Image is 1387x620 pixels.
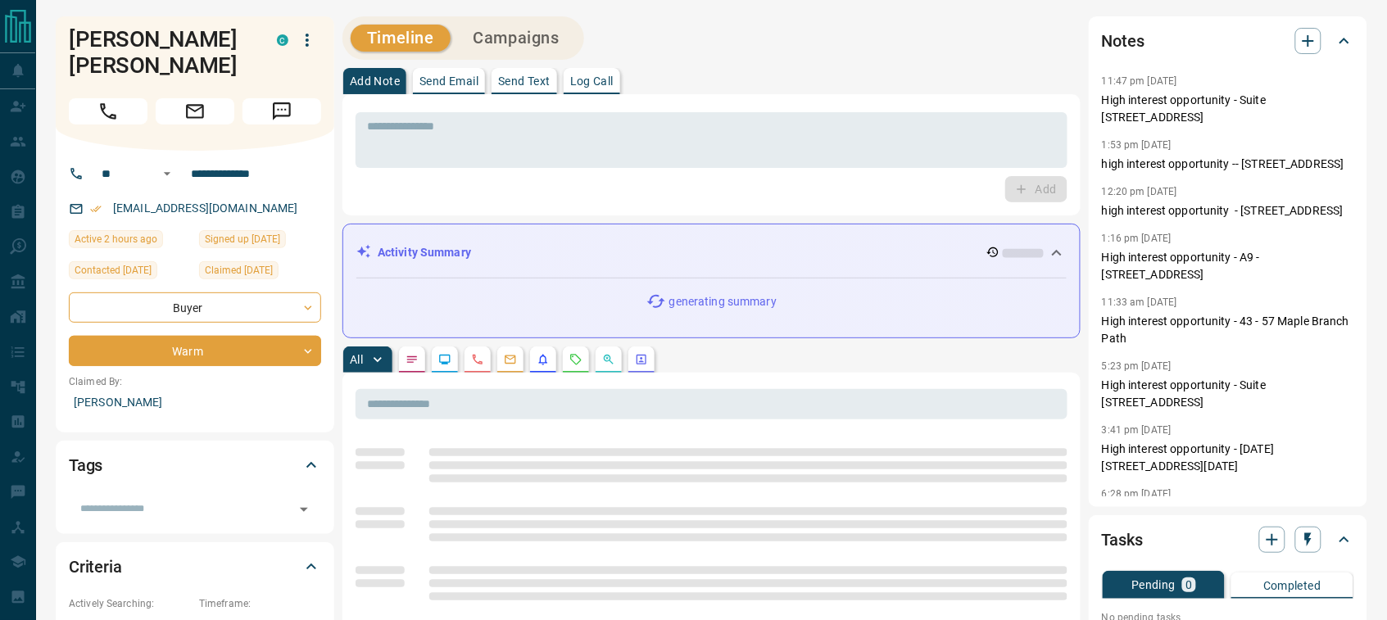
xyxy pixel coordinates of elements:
p: 11:33 am [DATE] [1102,296,1177,308]
div: Criteria [69,547,321,586]
p: Add Note [350,75,400,87]
div: Sun Aug 17 2025 [69,230,191,253]
p: generating summary [669,293,777,310]
div: Warm [69,336,321,366]
p: All [350,354,363,365]
p: 1:16 pm [DATE] [1102,233,1172,244]
span: Active 2 hours ago [75,231,157,247]
p: 6:28 pm [DATE] [1102,488,1172,500]
p: 1:53 pm [DATE] [1102,139,1172,151]
p: Claimed By: [69,374,321,389]
h2: Tags [69,452,102,478]
p: Send Email [419,75,478,87]
p: High interest opportunity - [DATE][STREET_ADDRESS][DATE] [1102,441,1354,475]
svg: Requests [569,353,582,366]
p: High interest opportunity - Suite [STREET_ADDRESS] [1102,377,1354,411]
p: 0 [1185,579,1192,591]
button: Campaigns [457,25,576,52]
span: Claimed [DATE] [205,262,273,278]
div: Notes [1102,21,1354,61]
button: Open [157,164,177,183]
p: Log Call [570,75,614,87]
div: Activity Summary [356,238,1067,268]
svg: Emails [504,353,517,366]
p: High interest opportunity - A9 - [STREET_ADDRESS] [1102,249,1354,283]
p: 12:20 pm [DATE] [1102,186,1177,197]
p: high interest opportunity - [STREET_ADDRESS] [1102,202,1354,219]
svg: Agent Actions [635,353,648,366]
p: High interest opportunity - Suite [STREET_ADDRESS] [1102,92,1354,126]
h2: Tasks [1102,527,1143,553]
p: [PERSON_NAME] [69,389,321,416]
div: Tasks [1102,520,1354,559]
p: Completed [1263,580,1321,591]
p: 5:23 pm [DATE] [1102,360,1172,372]
span: Signed up [DATE] [205,231,280,247]
p: 3:41 pm [DATE] [1102,424,1172,436]
div: Tags [69,446,321,485]
svg: Email Verified [90,203,102,215]
a: [EMAIL_ADDRESS][DOMAIN_NAME] [113,201,298,215]
h2: Notes [1102,28,1145,54]
button: Timeline [351,25,451,52]
svg: Opportunities [602,353,615,366]
div: condos.ca [277,34,288,46]
div: Mon Feb 21 2022 [199,261,321,284]
div: Sat Jul 19 2025 [69,261,191,284]
div: Mon Feb 21 2022 [199,230,321,253]
svg: Calls [471,353,484,366]
span: Call [69,98,147,124]
h2: Criteria [69,554,122,580]
p: Pending [1131,579,1176,591]
svg: Lead Browsing Activity [438,353,451,366]
p: Actively Searching: [69,596,191,611]
p: high interest opportunity -- [STREET_ADDRESS] [1102,156,1354,173]
svg: Notes [406,353,419,366]
h1: [PERSON_NAME] [PERSON_NAME] [69,26,252,79]
p: 11:47 pm [DATE] [1102,75,1177,87]
svg: Listing Alerts [537,353,550,366]
p: Activity Summary [378,244,471,261]
p: High interest opportunity - 43 - 57 Maple Branch Path [1102,313,1354,347]
p: Send Text [498,75,551,87]
span: Contacted [DATE] [75,262,152,278]
span: Message [242,98,321,124]
div: Buyer [69,292,321,323]
button: Open [292,498,315,521]
p: Timeframe: [199,596,321,611]
span: Email [156,98,234,124]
